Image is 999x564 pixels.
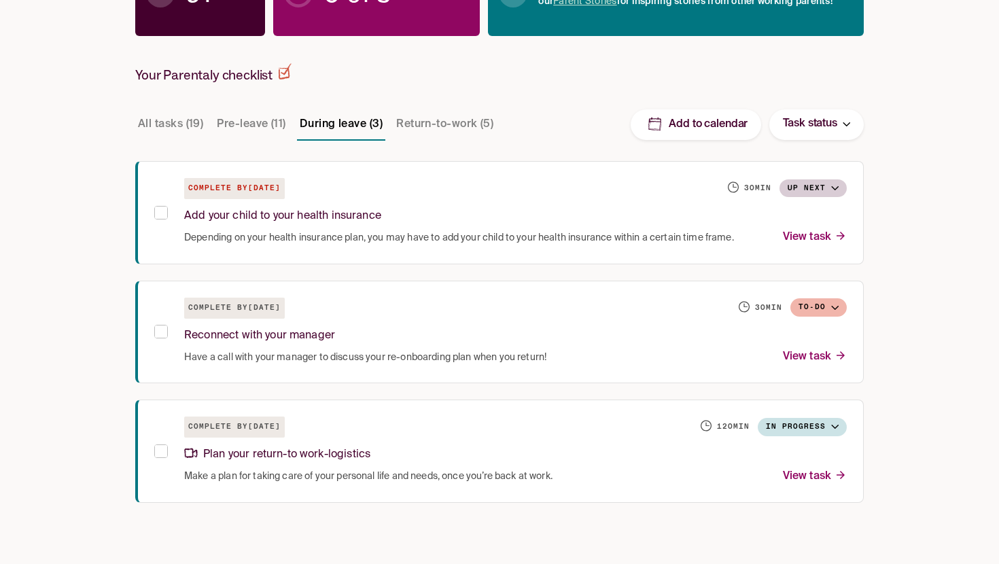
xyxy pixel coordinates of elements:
h6: Complete by [DATE] [184,298,285,319]
h2: Your Parentaly checklist [135,63,292,84]
button: During leave (3) [297,108,385,141]
button: Pre-leave (11) [214,108,288,141]
p: View task [783,348,847,366]
p: Add to calendar [669,118,748,132]
button: Add to calendar [631,109,761,140]
p: View task [783,228,847,247]
button: In progress [758,418,847,436]
button: Up next [779,179,847,198]
span: Make a plan for taking care of your personal life and needs, once you’re back at work. [184,470,553,483]
span: Have a call with your manager to discuss your re-onboarding plan when you return! [184,351,546,364]
button: Return-to-work (5) [393,108,496,141]
h6: 30 min [755,302,782,313]
p: Reconnect with your manager [184,327,335,345]
h6: Complete by [DATE] [184,178,285,199]
p: Plan your return-to work-logistics [184,446,370,464]
h6: 120 min [717,421,750,432]
h6: Complete by [DATE] [184,417,285,438]
button: All tasks (19) [135,108,206,141]
p: Add your child to your health insurance [184,207,381,226]
span: Depending on your health insurance plan, you may have to add your child to your health insurance ... [184,231,734,245]
p: View task [783,468,847,486]
p: Task status [783,115,837,133]
button: Task status [769,109,864,140]
h6: 30 min [744,183,771,194]
button: To-do [790,298,847,317]
div: Task stage tabs [135,108,499,141]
